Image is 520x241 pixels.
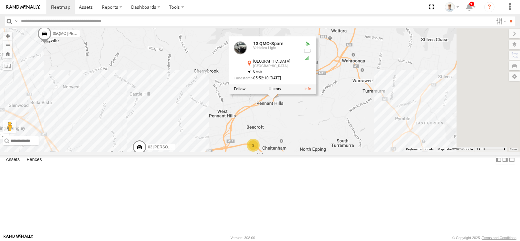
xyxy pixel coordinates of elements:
[253,46,298,50] div: Vehicles-Light
[116,152,129,165] div: 2
[3,32,12,40] button: Zoom in
[3,61,12,70] label: Measure
[253,41,284,46] a: 13 QMC-Spare
[3,120,16,133] button: Drag Pegman onto the map to open Street View
[304,87,311,92] a: View Asset Details
[303,48,311,54] div: No battery health information received from this device.
[496,155,502,164] label: Dock Summary Table to the Left
[269,87,281,92] label: View Asset History
[6,5,40,9] img: rand-logo.svg
[438,147,473,151] span: Map data ©2025 Google
[494,16,507,26] label: Search Filter Options
[443,2,461,12] div: Kurt Byers
[247,139,260,152] div: 2
[4,235,33,241] a: Visit our Website
[3,49,12,58] button: Zoom Home
[509,155,515,164] label: Hide Summary Table
[253,65,298,68] div: [GEOGRAPHIC_DATA]
[253,69,262,74] span: 0
[53,32,99,36] span: 05QMC [PERSON_NAME]
[234,76,298,81] div: Date/time of location update
[475,147,507,152] button: Map Scale: 1 km per 63 pixels
[231,236,255,240] div: Version: 308.00
[234,87,246,92] label: Realtime tracking of Asset
[482,236,516,240] a: Terms and Conditions
[253,59,298,64] div: [GEOGRAPHIC_DATA]
[484,2,495,12] i: ?
[3,40,12,49] button: Zoom out
[477,147,484,151] span: 1 km
[148,145,185,150] span: 03 [PERSON_NAME]
[509,72,520,81] label: Map Settings
[24,155,45,164] label: Fences
[3,155,23,164] label: Assets
[452,236,516,240] div: © Copyright 2025 -
[14,16,19,26] label: Search Query
[510,148,517,151] a: Terms (opens in new tab)
[234,41,247,54] a: View Asset Details
[303,41,311,46] div: Valid GPS Fix
[502,155,508,164] label: Dock Summary Table to the Right
[303,55,311,61] div: GSM Signal = 5
[406,147,434,152] button: Keyboard shortcuts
